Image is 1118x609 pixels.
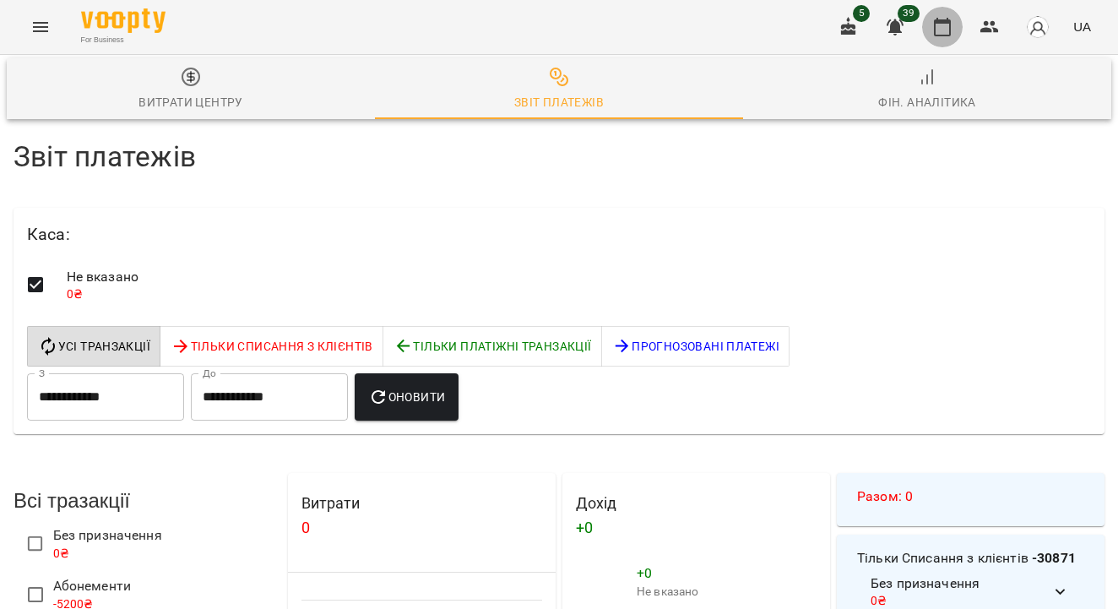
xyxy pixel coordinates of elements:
[81,8,166,33] img: Voopty Logo
[857,548,1084,568] h4: Тільки Списання з клієнтів
[1073,18,1091,35] span: UA
[27,326,160,367] button: Усі Транзакції
[514,92,604,112] div: Звіт платежів
[871,594,887,607] span: 0 ₴
[67,287,83,301] span: 0 ₴
[383,326,602,367] button: Тільки платіжні Транзакції
[53,525,162,546] span: Без призначення
[301,519,542,536] h4: 0
[160,326,383,367] button: Тільки Списання з клієнтів
[853,5,870,22] span: 5
[138,92,243,112] div: Витрати центру
[14,139,1104,174] h4: Звіт платежів
[1026,15,1050,39] img: avatar_s.png
[576,495,817,512] h4: Дохід
[53,576,131,596] span: Абонементи
[878,92,976,112] div: Фін. Аналітика
[637,565,652,581] span: + 0
[368,387,445,407] span: Оновити
[67,267,138,287] span: Не вказано
[871,574,1050,594] span: Без призначення
[612,336,779,356] span: Прогнозовані платежі
[53,546,69,560] span: 0 ₴
[393,336,592,356] span: Тільки платіжні Транзакції
[637,584,803,601] p: Не вказано
[27,221,1091,247] h6: Каса :
[81,35,166,46] span: For Business
[1032,550,1076,566] b: -30871
[20,7,61,47] button: Menu
[898,5,920,22] span: 39
[355,373,459,421] button: Оновити
[301,495,542,512] h4: Витрати
[601,326,790,367] button: Прогнозовані платежі
[576,519,817,536] h4: + 0
[14,490,281,512] h3: Всі тразакції
[1066,11,1098,42] button: UA
[38,336,150,356] span: Усі Транзакції
[171,336,373,356] span: Тільки Списання з клієнтів
[857,487,1084,507] h4: Разом : 0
